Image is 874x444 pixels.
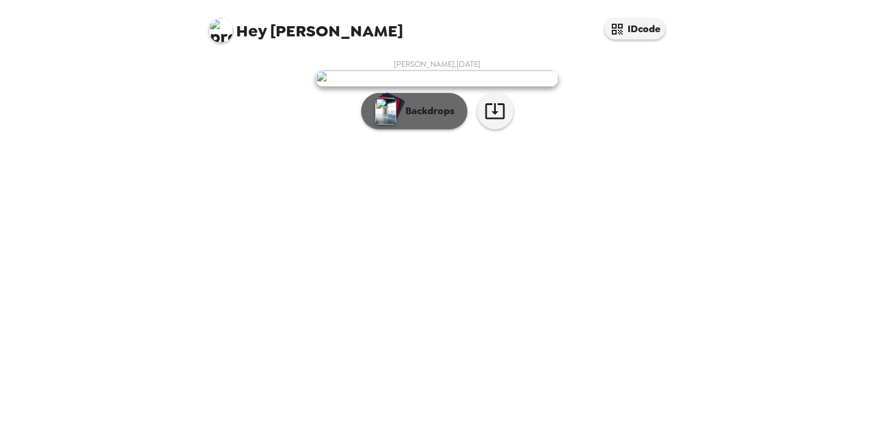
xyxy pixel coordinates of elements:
button: IDcode [605,18,665,39]
button: Backdrops [361,93,467,129]
img: user [316,70,558,86]
p: Backdrops [399,104,455,118]
span: Hey [236,20,266,42]
span: [PERSON_NAME] [209,12,403,39]
span: [PERSON_NAME] , [DATE] [394,58,481,70]
img: profile pic [209,18,233,43]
